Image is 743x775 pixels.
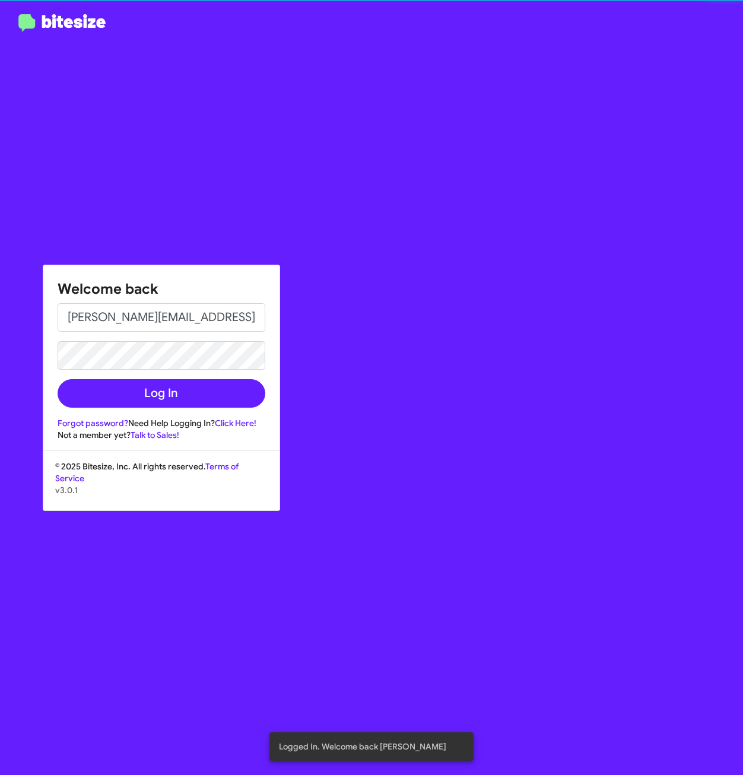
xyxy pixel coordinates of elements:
[43,460,280,510] div: © 2025 Bitesize, Inc. All rights reserved.
[58,417,265,429] div: Need Help Logging In?
[58,379,265,408] button: Log In
[279,741,446,752] span: Logged In. Welcome back [PERSON_NAME]
[131,430,179,440] a: Talk to Sales!
[58,429,265,441] div: Not a member yet?
[58,279,265,298] h1: Welcome back
[58,418,128,428] a: Forgot password?
[55,461,239,484] a: Terms of Service
[215,418,256,428] a: Click Here!
[55,484,268,496] p: v3.0.1
[58,303,265,332] input: Email address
